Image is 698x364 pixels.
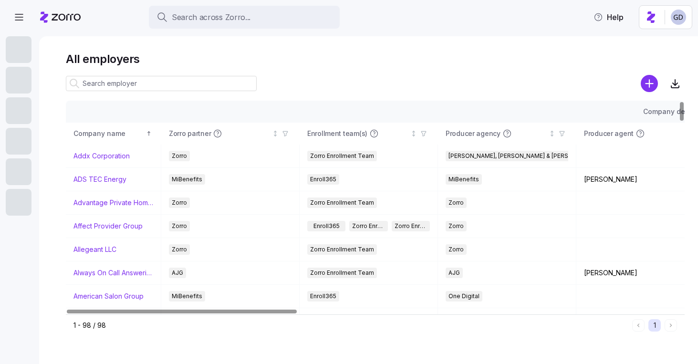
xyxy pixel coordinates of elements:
th: Zorro partnerNot sorted [161,123,300,145]
span: Zorro [172,221,187,231]
span: One Digital [448,291,479,302]
span: Zorro [172,151,187,161]
button: Next page [665,319,677,332]
span: AJG [172,268,183,278]
span: Zorro Enrollment Team [310,244,374,255]
span: Zorro [448,244,464,255]
h1: All employers [66,52,685,66]
th: Producer agencyNot sorted [438,123,576,145]
span: Producer agency [446,129,500,138]
a: Allegeant LLC [73,245,116,254]
span: Enroll365 [310,174,336,185]
button: Help [586,8,631,27]
input: Search employer [66,76,257,91]
span: Zorro [172,198,187,208]
a: Always On Call Answering Service [73,268,153,278]
span: MiBenefits [172,174,202,185]
div: Company name [73,128,144,139]
span: Search across Zorro... [172,11,250,23]
a: Advantage Private Home Care [73,198,153,208]
div: 1 - 98 / 98 [73,321,628,330]
span: Enroll365 [310,291,336,302]
span: Enroll365 [313,221,340,231]
span: Zorro Enrollment Team [310,268,374,278]
button: 1 [648,319,661,332]
svg: add icon [641,75,658,92]
span: Zorro [172,244,187,255]
span: Zorro Enrollment Experts [395,221,427,231]
button: Search across Zorro... [149,6,340,29]
span: Zorro [448,221,464,231]
span: [PERSON_NAME], [PERSON_NAME] & [PERSON_NAME] [448,151,598,161]
span: Zorro Enrollment Team [310,151,374,161]
a: Affect Provider Group [73,221,143,231]
div: Sorted ascending [146,130,152,137]
span: Enrollment team(s) [307,129,367,138]
span: Help [594,11,624,23]
th: Enrollment team(s)Not sorted [300,123,438,145]
span: MiBenefits [448,174,479,185]
a: American Salon Group [73,291,144,301]
span: Producer agent [584,129,634,138]
a: Addx Corporation [73,151,130,161]
a: ADS TEC Energy [73,175,126,184]
span: Zorro Enrollment Team [352,221,385,231]
th: Company nameSorted ascending [66,123,161,145]
span: Zorro partner [169,129,211,138]
div: Not sorted [272,130,279,137]
span: Zorro [448,198,464,208]
div: Not sorted [549,130,555,137]
button: Previous page [632,319,645,332]
span: MiBenefits [172,291,202,302]
span: Zorro Enrollment Team [310,198,374,208]
div: Not sorted [410,130,417,137]
img: 68a7f73c8a3f673b81c40441e24bb121 [671,10,686,25]
span: AJG [448,268,460,278]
